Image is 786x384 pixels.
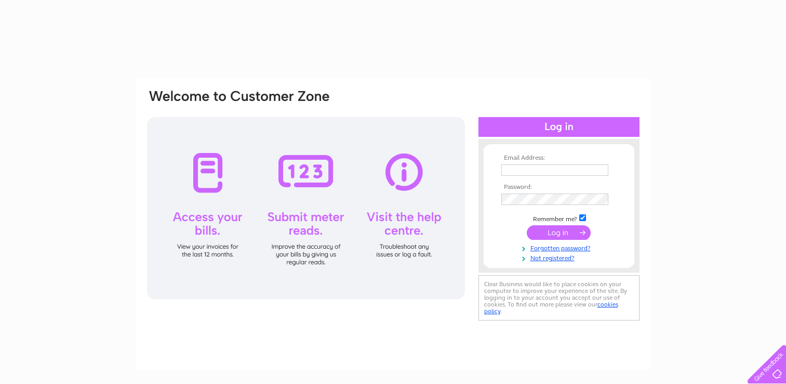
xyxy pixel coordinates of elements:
a: Forgotten password? [501,242,619,252]
a: Not registered? [501,252,619,262]
td: Remember me? [499,213,619,223]
th: Password: [499,184,619,191]
th: Email Address: [499,155,619,162]
a: cookies policy [484,301,618,315]
div: Clear Business would like to place cookies on your computer to improve your experience of the sit... [478,275,640,321]
input: Submit [527,225,591,240]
